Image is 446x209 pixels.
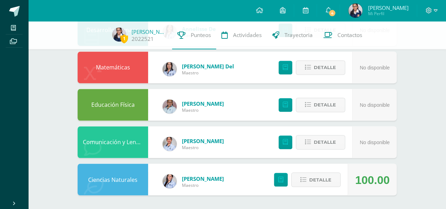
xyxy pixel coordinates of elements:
div: Matemáticas [78,51,148,83]
span: No disponible [360,140,390,145]
span: Maestro [182,70,234,76]
button: Detalle [296,98,345,112]
span: 4 [328,9,336,17]
span: No disponible [360,65,390,70]
img: 0df5b5bb091ac1274c66e48cce06e8d0.png [112,27,126,42]
div: Ciencias Naturales [78,164,148,195]
a: Contactos [318,21,367,49]
img: aa878318b5e0e33103c298c3b86d4ee8.png [163,174,177,188]
button: Detalle [291,172,341,187]
span: Mi Perfil [368,11,408,17]
span: Detalle [314,136,336,149]
span: [PERSON_NAME] del [182,63,234,70]
span: [PERSON_NAME] [368,4,408,11]
span: [PERSON_NAME] [182,175,224,182]
img: 8adba496f07abd465d606718f465fded.png [163,62,177,76]
span: Contactos [337,31,362,39]
div: 100.00 [355,164,390,196]
span: [PERSON_NAME] [182,100,224,107]
span: Detalle [314,98,336,111]
span: Punteos [191,31,211,39]
div: Educación Física [78,89,148,121]
span: Trayectoria [285,31,313,39]
span: Detalle [309,173,331,186]
button: Detalle [296,135,345,149]
span: Maestro [182,145,224,150]
a: Actividades [216,21,267,49]
span: Actividades [233,31,262,39]
span: No disponible [360,102,390,108]
button: Detalle [296,60,345,75]
span: Detalle [314,61,336,74]
a: 2022521 [132,35,154,43]
a: [PERSON_NAME] [132,28,167,35]
span: 1 [120,34,128,43]
img: 0df5b5bb091ac1274c66e48cce06e8d0.png [348,4,362,18]
img: d52ea1d39599abaa7d54536d330b5329.png [163,137,177,151]
a: Punteos [172,21,216,49]
span: Maestro [182,182,224,188]
div: Comunicación y Lenguaje, Idioma Extranjero Inglés [78,126,148,158]
img: 913d032c62bf5869bb5737361d3f627b.png [163,99,177,113]
span: [PERSON_NAME] [182,137,224,145]
a: Trayectoria [267,21,318,49]
span: Maestro [182,107,224,113]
